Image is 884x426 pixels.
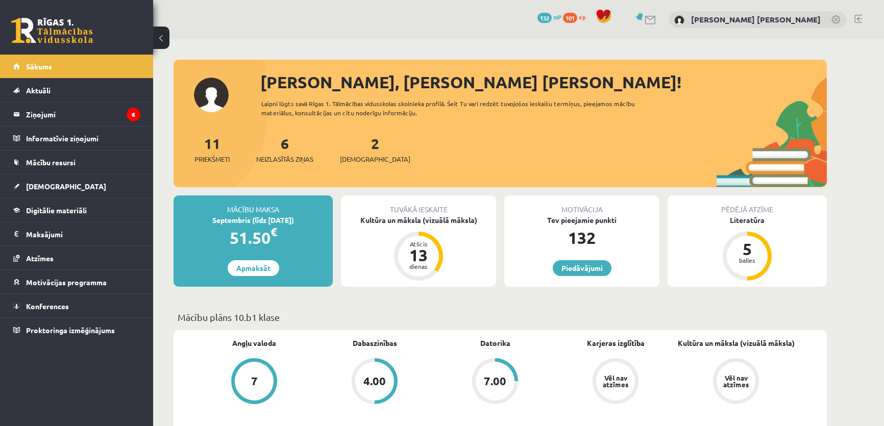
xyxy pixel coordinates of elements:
div: Motivācija [504,195,659,215]
span: 101 [563,13,577,23]
a: Piedāvājumi [553,260,611,276]
div: Vēl nav atzīmes [601,374,630,388]
div: Atlicis [403,241,434,247]
span: Mācību resursi [26,158,76,167]
div: 51.50 [174,225,333,250]
a: 6Neizlasītās ziņas [256,134,313,164]
p: Mācību plāns 10.b1 klase [178,310,823,324]
div: balles [732,257,763,263]
div: Septembris (līdz [DATE]) [174,215,333,225]
span: xp [579,13,585,21]
div: Laipni lūgts savā Rīgas 1. Tālmācības vidusskolas skolnieka profilā. Šeit Tu vari redzēt tuvojošo... [261,99,653,117]
a: 7.00 [435,358,555,406]
div: [PERSON_NAME], [PERSON_NAME] [PERSON_NAME]! [260,70,827,94]
a: Sākums [13,55,140,78]
div: 4.00 [363,375,386,387]
span: Priekšmeti [194,154,230,164]
a: Vēl nav atzīmes [676,358,796,406]
i: 6 [127,108,140,121]
a: Digitālie materiāli [13,198,140,222]
div: Pēdējā atzīme [668,195,827,215]
div: Mācību maksa [174,195,333,215]
a: Rīgas 1. Tālmācības vidusskola [11,18,93,43]
span: [DEMOGRAPHIC_DATA] [340,154,410,164]
div: 7.00 [484,375,506,387]
a: Kultūra un māksla (vizuālā māksla) Atlicis 13 dienas [341,215,496,282]
a: Apmaksāt [228,260,279,276]
a: Karjeras izglītība [587,338,645,348]
span: Digitālie materiāli [26,206,87,215]
span: € [271,224,277,239]
legend: Maksājumi [26,222,140,246]
a: Informatīvie ziņojumi [13,127,140,150]
div: 13 [403,247,434,263]
a: Maksājumi [13,222,140,246]
span: Proktoringa izmēģinājums [26,325,115,335]
a: Proktoringa izmēģinājums [13,318,140,342]
a: Kultūra un māksla (vizuālā māksla) [678,338,795,348]
a: Atzīmes [13,246,140,270]
a: 2[DEMOGRAPHIC_DATA] [340,134,410,164]
a: 7 [194,358,314,406]
div: 5 [732,241,763,257]
span: mP [553,13,561,21]
a: Motivācijas programma [13,270,140,294]
a: 101 xp [563,13,591,21]
a: [DEMOGRAPHIC_DATA] [13,174,140,198]
div: Vēl nav atzīmes [722,374,750,388]
a: Mācību resursi [13,151,140,174]
a: 132 mP [537,13,561,21]
a: Vēl nav atzīmes [555,358,676,406]
a: [PERSON_NAME] [PERSON_NAME] [691,14,821,24]
img: Frančesko Pio Bevilakva [674,15,684,26]
div: Kultūra un māksla (vizuālā māksla) [341,215,496,225]
div: Literatūra [668,215,827,225]
div: dienas [403,263,434,269]
a: Ziņojumi6 [13,103,140,126]
a: Dabaszinības [353,338,397,348]
a: Aktuāli [13,79,140,102]
span: Sākums [26,62,52,71]
span: 132 [537,13,552,23]
span: Aktuāli [26,86,51,95]
a: Datorika [480,338,510,348]
a: 11Priekšmeti [194,134,230,164]
span: [DEMOGRAPHIC_DATA] [26,182,106,191]
div: Tuvākā ieskaite [341,195,496,215]
div: 132 [504,225,659,250]
span: Neizlasītās ziņas [256,154,313,164]
a: Angļu valoda [232,338,276,348]
span: Atzīmes [26,254,54,263]
div: 7 [251,375,258,387]
legend: Ziņojumi [26,103,140,126]
a: Konferences [13,294,140,318]
span: Konferences [26,302,69,311]
a: Literatūra 5 balles [668,215,827,282]
legend: Informatīvie ziņojumi [26,127,140,150]
div: Tev pieejamie punkti [504,215,659,225]
a: 4.00 [314,358,435,406]
span: Motivācijas programma [26,278,107,287]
